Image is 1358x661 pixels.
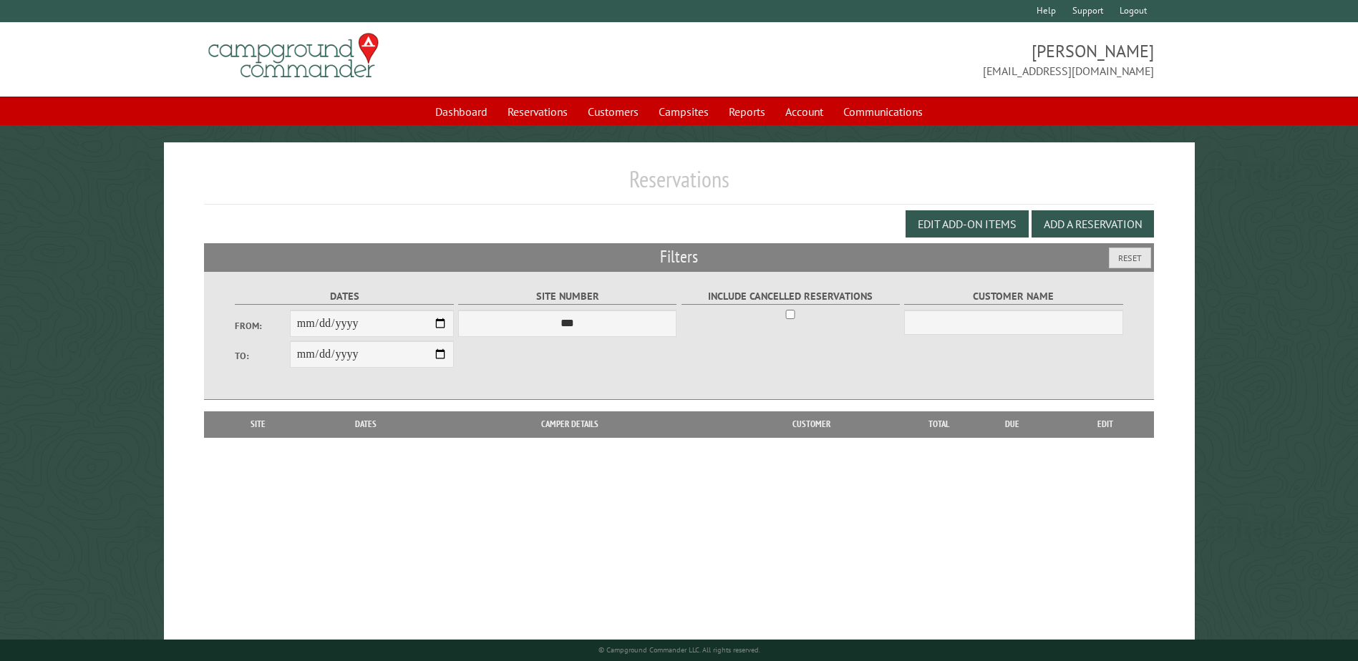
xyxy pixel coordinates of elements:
th: Total [910,411,967,437]
h2: Filters [204,243,1153,270]
button: Reset [1109,248,1151,268]
th: Camper Details [427,411,712,437]
small: © Campground Commander LLC. All rights reserved. [598,645,760,655]
img: Campground Commander [204,28,383,84]
a: Reservations [499,98,576,125]
th: Site [211,411,304,437]
th: Edit [1057,411,1154,437]
label: Customer Name [904,288,1122,305]
a: Customers [579,98,647,125]
h1: Reservations [204,165,1153,205]
span: [PERSON_NAME] [EMAIL_ADDRESS][DOMAIN_NAME] [679,39,1154,79]
label: Dates [235,288,453,305]
a: Campsites [650,98,717,125]
button: Add a Reservation [1032,210,1154,238]
label: Include Cancelled Reservations [682,288,900,305]
a: Dashboard [427,98,496,125]
th: Due [967,411,1057,437]
th: Customer [712,411,910,437]
label: Site Number [458,288,676,305]
th: Dates [305,411,427,437]
a: Reports [720,98,774,125]
button: Edit Add-on Items [906,210,1029,238]
label: From: [235,319,289,333]
a: Communications [835,98,931,125]
a: Account [777,98,832,125]
label: To: [235,349,289,363]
